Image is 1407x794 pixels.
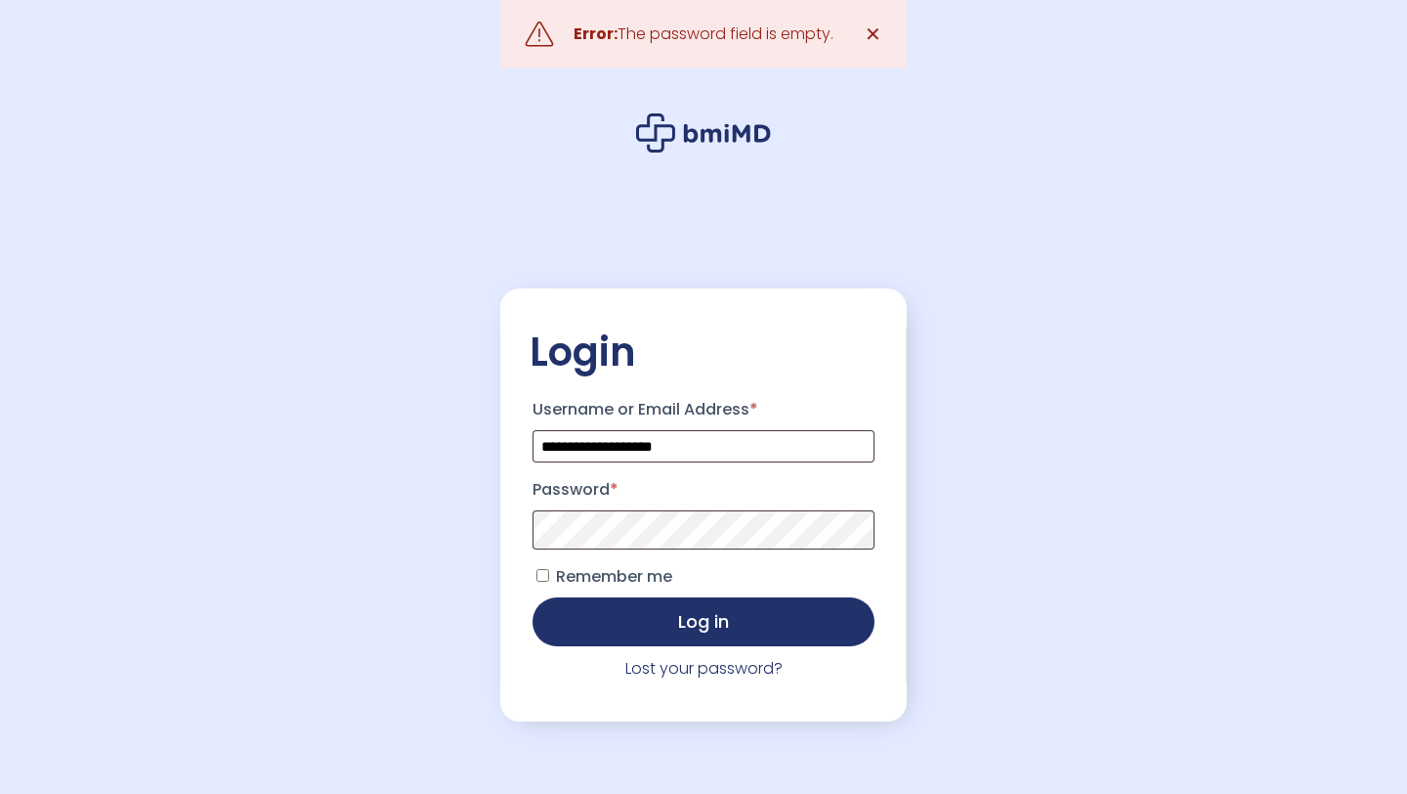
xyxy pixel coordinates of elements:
label: Password [533,474,874,506]
label: Username or Email Address [533,394,874,425]
a: Lost your password? [625,657,783,680]
a: ✕ [853,15,892,54]
strong: Error: [574,22,618,45]
input: Remember me [536,569,549,582]
div: The password field is empty. [574,21,833,48]
h2: Login [530,328,877,376]
span: Remember me [556,565,672,588]
span: ✕ [865,21,881,48]
button: Log in [533,597,874,646]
